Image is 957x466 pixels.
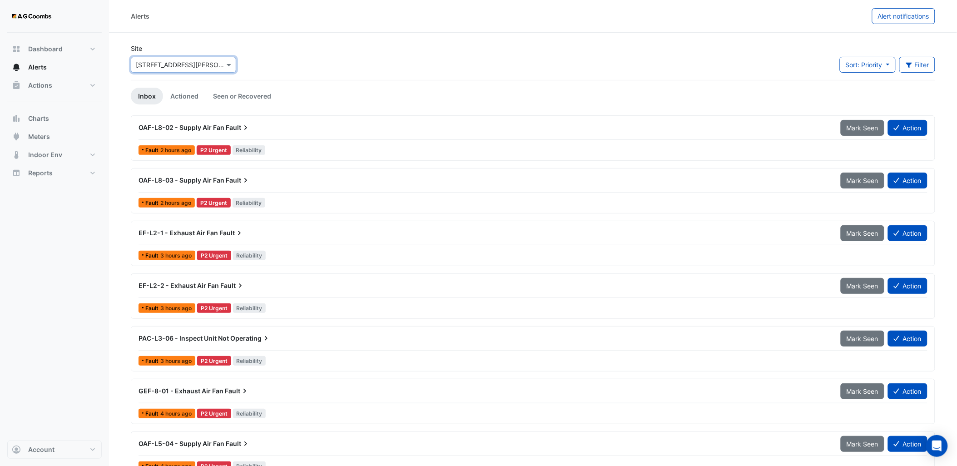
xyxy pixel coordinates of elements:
[139,282,219,289] span: EF-L2-2 - Exhaust Air Fan
[7,146,102,164] button: Indoor Env
[7,109,102,128] button: Charts
[7,76,102,94] button: Actions
[230,334,271,343] span: Operating
[841,436,884,452] button: Mark Seen
[847,177,878,184] span: Mark Seen
[145,148,160,153] span: Fault
[847,387,878,395] span: Mark Seen
[888,278,927,294] button: Action
[878,12,929,20] span: Alert notifications
[197,198,231,208] div: P2 Urgent
[28,132,50,141] span: Meters
[11,7,52,25] img: Company Logo
[841,383,884,399] button: Mark Seen
[872,8,935,24] button: Alert notifications
[841,173,884,188] button: Mark Seen
[219,228,244,238] span: Fault
[131,11,149,21] div: Alerts
[226,123,250,132] span: Fault
[139,229,218,237] span: EF-L2-1 - Exhaust Air Fan
[12,114,21,123] app-icon: Charts
[847,440,878,448] span: Mark Seen
[926,435,948,457] div: Open Intercom Messenger
[841,120,884,136] button: Mark Seen
[145,411,160,416] span: Fault
[12,150,21,159] app-icon: Indoor Env
[225,387,249,396] span: Fault
[12,81,21,90] app-icon: Actions
[233,251,266,260] span: Reliability
[139,387,223,395] span: GEF-8-01 - Exhaust Air Fan
[888,173,927,188] button: Action
[847,229,878,237] span: Mark Seen
[12,169,21,178] app-icon: Reports
[888,331,927,347] button: Action
[145,306,160,311] span: Fault
[220,281,245,290] span: Fault
[28,81,52,90] span: Actions
[139,124,224,131] span: OAF-L8-02 - Supply Air Fan
[841,278,884,294] button: Mark Seen
[7,128,102,146] button: Meters
[163,88,206,104] a: Actioned
[28,45,63,54] span: Dashboard
[139,334,229,342] span: PAC-L3-06 - Inspect Unit Not
[847,282,878,290] span: Mark Seen
[226,176,250,185] span: Fault
[899,57,936,73] button: Filter
[847,124,878,132] span: Mark Seen
[12,45,21,54] app-icon: Dashboard
[226,439,250,448] span: Fault
[233,198,266,208] span: Reliability
[846,61,883,69] span: Sort: Priority
[233,303,266,313] span: Reliability
[197,145,231,155] div: P2 Urgent
[197,409,231,418] div: P2 Urgent
[12,63,21,72] app-icon: Alerts
[233,409,266,418] span: Reliability
[888,436,927,452] button: Action
[145,253,160,258] span: Fault
[841,225,884,241] button: Mark Seen
[7,58,102,76] button: Alerts
[197,356,231,366] div: P2 Urgent
[131,44,142,53] label: Site
[847,335,878,342] span: Mark Seen
[233,145,266,155] span: Reliability
[160,147,191,154] span: Mon 13-Oct-2025 09:00 AEDT
[840,57,896,73] button: Sort: Priority
[160,199,191,206] span: Mon 13-Oct-2025 09:00 AEDT
[28,445,55,454] span: Account
[888,120,927,136] button: Action
[12,132,21,141] app-icon: Meters
[7,164,102,182] button: Reports
[160,357,192,364] span: Mon 13-Oct-2025 08:02 AEDT
[160,410,192,417] span: Mon 13-Oct-2025 07:18 AEDT
[206,88,278,104] a: Seen or Recovered
[28,114,49,123] span: Charts
[233,356,266,366] span: Reliability
[888,225,927,241] button: Action
[888,383,927,399] button: Action
[7,441,102,459] button: Account
[197,251,231,260] div: P2 Urgent
[131,88,163,104] a: Inbox
[139,440,224,447] span: OAF-L5-04 - Supply Air Fan
[7,40,102,58] button: Dashboard
[145,358,160,364] span: Fault
[139,176,224,184] span: OAF-L8-03 - Supply Air Fan
[160,305,192,312] span: Mon 13-Oct-2025 08:02 AEDT
[28,169,53,178] span: Reports
[160,252,192,259] span: Mon 13-Oct-2025 08:02 AEDT
[28,150,62,159] span: Indoor Env
[28,63,47,72] span: Alerts
[145,200,160,206] span: Fault
[841,331,884,347] button: Mark Seen
[197,303,231,313] div: P2 Urgent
